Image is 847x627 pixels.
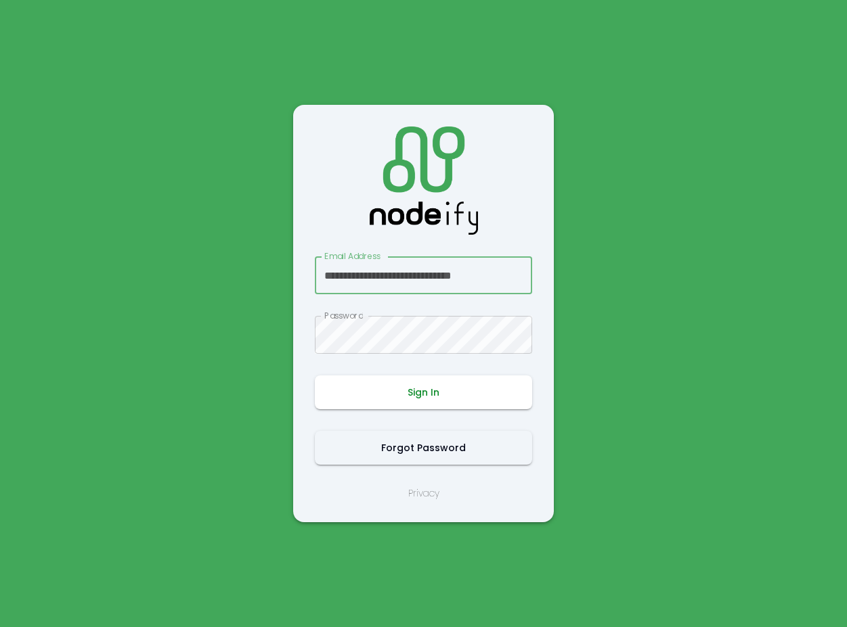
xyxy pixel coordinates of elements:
[324,250,381,262] label: Email Address
[315,375,532,409] button: Sign In
[408,486,439,501] a: Privacy
[370,126,478,235] img: Logo
[315,431,532,465] button: Forgot Password
[324,310,363,321] label: Password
